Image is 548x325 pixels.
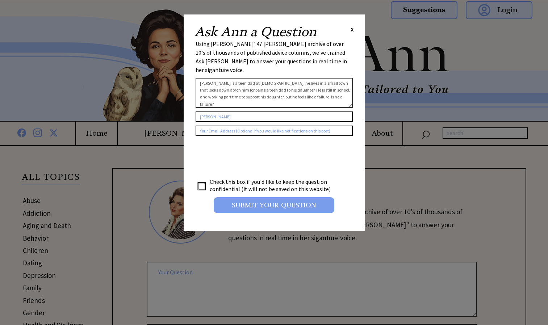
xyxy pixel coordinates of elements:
[196,143,306,172] iframe: reCAPTCHA
[209,178,338,193] td: Check this box if you'd like to keep the question confidential (it will not be saved on this webs...
[351,26,354,33] span: X
[194,25,317,38] h2: Ask Ann a Question
[196,111,353,122] input: Your Name or Nickname (Optional)
[196,126,353,136] input: Your Email Address (Optional if you would like notifications on this post)
[196,39,353,74] div: Using [PERSON_NAME]' 47 [PERSON_NAME] archive of over 10's of thousands of published advice colum...
[214,197,334,213] input: Submit your Question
